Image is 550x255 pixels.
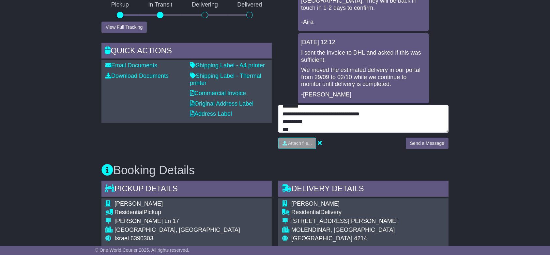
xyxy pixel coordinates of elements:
p: Delivered [228,1,272,8]
div: [GEOGRAPHIC_DATA], [GEOGRAPHIC_DATA] [115,227,240,234]
div: Pickup [115,209,240,216]
p: We moved the estimated delivery in our portal from 29/09 to 02/10 while we continue to monitor un... [301,67,426,88]
p: Pickup [101,1,139,8]
a: Commercial Invoice [190,90,246,96]
a: Shipping Label - Thermal printer [190,73,261,86]
a: Download Documents [105,73,169,79]
a: Email Documents [105,62,157,69]
span: © One World Courier 2025. All rights reserved. [95,247,189,253]
div: Delivery Details [278,181,449,198]
span: 4214 [354,235,367,242]
div: MOLENDINAR, [GEOGRAPHIC_DATA] [291,227,398,234]
span: 6390303 [130,235,153,242]
span: Residential [115,209,144,215]
h3: Booking Details [101,164,449,177]
p: I sent the invoice to DHL and asked if this was sufficient. [301,49,426,63]
p: In Transit [139,1,182,8]
div: Quick Actions [101,43,272,60]
p: -[PERSON_NAME] [301,91,426,98]
span: [PERSON_NAME] [291,200,340,207]
a: Shipping Label - A4 printer [190,62,265,69]
button: Send a Message [406,138,449,149]
a: Original Address Label [190,100,253,107]
button: View Full Tracking [101,22,147,33]
span: [PERSON_NAME] [115,200,163,207]
div: [DATE] 12:12 [300,39,426,46]
div: [STREET_ADDRESS][PERSON_NAME] [291,218,398,225]
div: Delivery [291,209,398,216]
span: Israel [115,235,129,242]
a: Address Label [190,110,232,117]
p: Delivering [182,1,228,8]
span: Residential [291,209,320,215]
div: Pickup Details [101,181,272,198]
div: [PERSON_NAME] Ln 17 [115,218,240,225]
span: [GEOGRAPHIC_DATA] [291,235,352,242]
